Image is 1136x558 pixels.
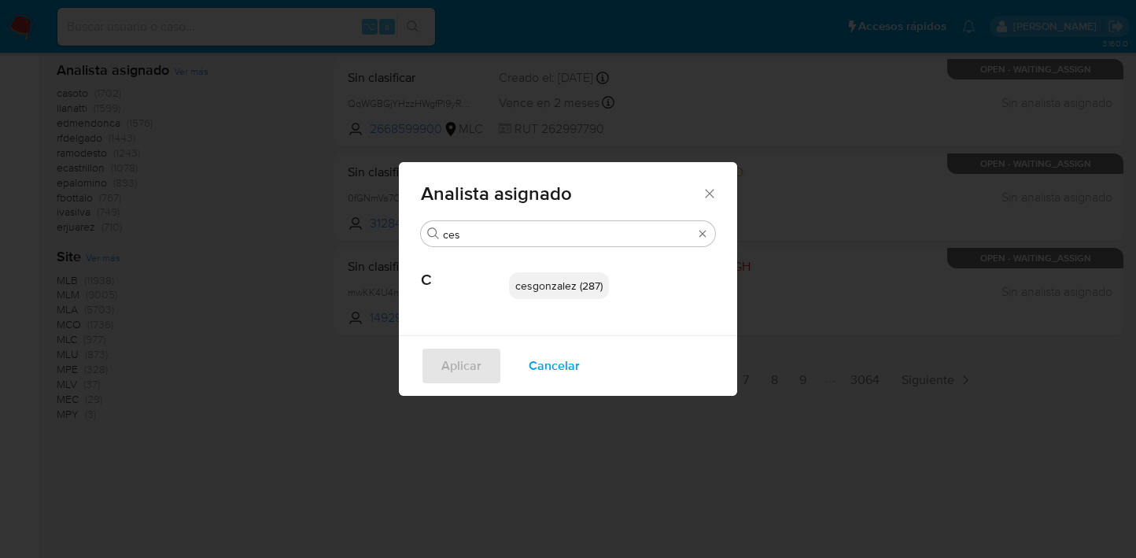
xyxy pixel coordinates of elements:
[508,347,600,385] button: Cancelar
[421,184,702,203] span: Analista asignado
[427,227,440,240] button: Buscar
[696,227,709,240] button: Borrar
[443,227,693,242] input: Buscar filtro
[515,278,603,294] span: cesgonzalez (287)
[529,349,580,383] span: Cancelar
[421,247,509,290] span: C
[702,186,716,200] button: Cerrar
[509,272,609,299] div: cesgonzalez (287)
